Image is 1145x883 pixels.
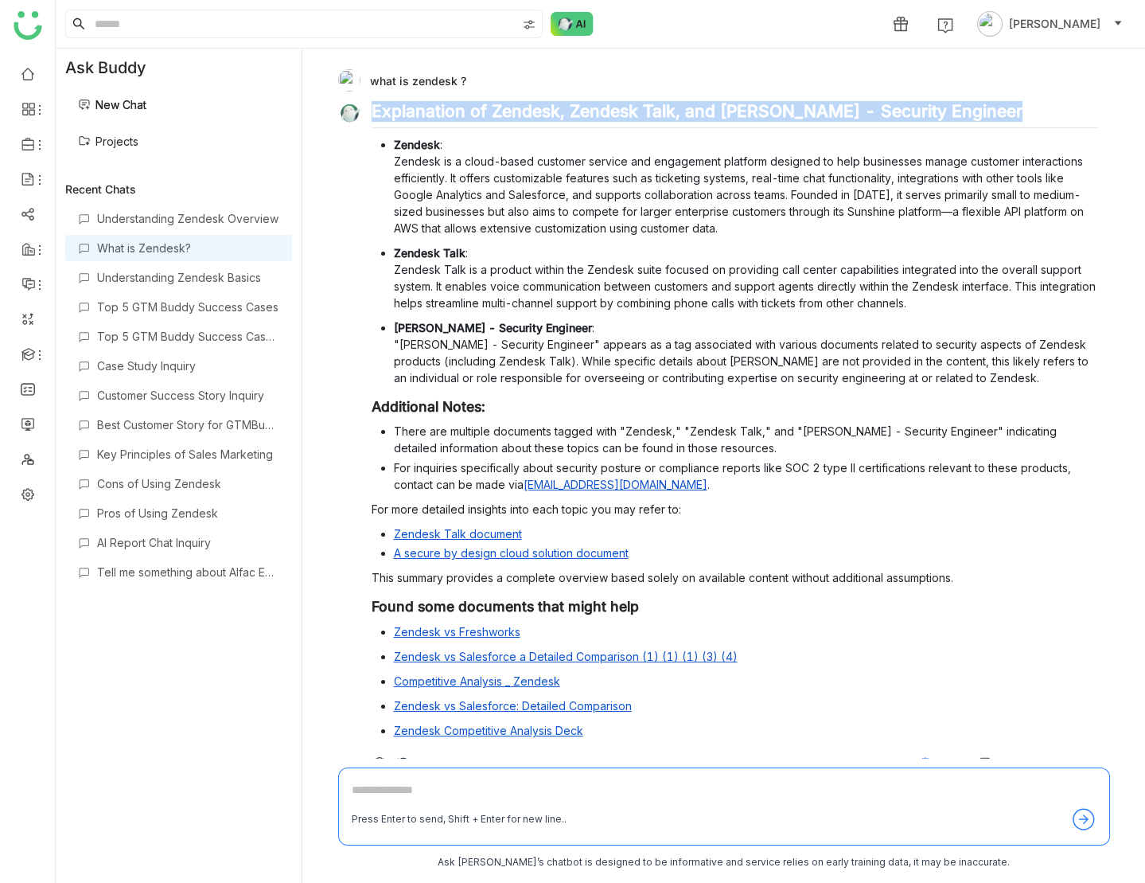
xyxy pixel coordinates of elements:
div: Press Enter to send, Shift + Enter for new line.. [352,812,567,827]
a: Zendesk Competitive Analysis Deck [394,724,583,737]
img: help.svg [937,18,953,33]
p: : "[PERSON_NAME] - Security Engineer" appears as a tag associated with various documents related ... [394,319,1097,386]
img: regenerate-askbuddy.svg [395,756,411,772]
div: Ask Buddy [56,49,302,87]
a: Zendesk vs Salesforce: Detailed Comparison [394,699,632,713]
a: A secure by design cloud solution document [394,546,629,560]
div: Top 5 GTM Buddy Success Cases [97,300,279,314]
img: copy-askbuddy.svg [372,756,388,772]
h3: Found some documents that might help [372,598,1097,615]
button: [PERSON_NAME] [974,11,1126,37]
div: Key Principles of Sales Marketing [97,447,279,461]
div: what is zendesk ? [338,69,1097,92]
div: What is Zendesk? [97,241,279,255]
img: 67b6c2606f57434fb845f1f2 [338,69,360,92]
div: Case Study Inquiry [97,359,279,373]
h2: Explanation of Zendesk, Zendesk Talk, and [PERSON_NAME] - Security Engineer [372,101,1097,128]
li: There are multiple documents tagged with "Zendesk," "Zendesk Talk," and "[PERSON_NAME] - Security... [394,423,1097,456]
img: ask-buddy-normal.svg [551,12,594,36]
div: Understanding Zendesk Basics [97,271,279,284]
a: Zendesk vs Freshworks [394,625,520,639]
li: For inquiries specifically about security posture or compliance reports like SOC 2 type II certif... [394,459,1097,493]
span: Verify [932,756,963,770]
strong: [PERSON_NAME] - Security Engineer [394,321,592,334]
div: Customer Success Story Inquiry [97,389,279,402]
a: Zendesk Talk document [394,527,522,541]
a: Competitive Analysis _ Zendesk [394,674,560,688]
p: : Zendesk Talk is a product within the Zendesk suite focused on providing call center capabilitie... [394,244,1097,311]
img: logo [14,11,42,40]
div: Best Customer Story for GTMBuddy [97,418,279,432]
a: [EMAIL_ADDRESS][DOMAIN_NAME] [524,478,707,491]
div: Cons of Using Zendesk [97,477,279,490]
img: avatar [977,11,1003,37]
div: Understanding Zendesk Overview [97,212,279,225]
div: Top 5 GTM Buddy Success Case Studies [97,330,279,343]
strong: Zendesk [394,138,440,151]
div: Tell me something about Alfac Engagement Documents [97,565,279,579]
div: Pros of Using Zendesk [97,506,279,520]
span: [PERSON_NAME] [1009,15,1100,33]
p: : Zendesk is a cloud-based customer service and engagement platform designed to help businesses m... [394,136,1097,236]
img: search-type.svg [523,18,536,31]
a: Projects [78,135,138,148]
a: Zendesk vs Salesforce a Detailed Comparison (1) (1) (1) (3) (4) [394,650,738,663]
span: Request Verification [991,756,1097,770]
p: For more detailed insights into each topic you may refer to: [372,501,1097,518]
div: AI Report Chat Inquiry [97,536,279,549]
div: Recent Chats [65,182,292,196]
div: Ask [PERSON_NAME]’s chatbot is designed to be informative and service relies on early training da... [338,855,1110,870]
a: New Chat [78,98,146,111]
strong: Zendesk Talk [394,246,465,260]
p: This summary provides a complete overview based solely on available content without additional as... [372,569,1097,586]
h3: Additional Notes: [372,398,1097,416]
